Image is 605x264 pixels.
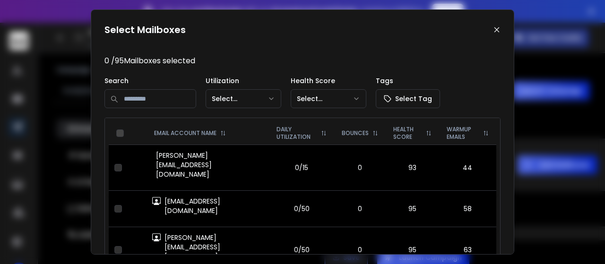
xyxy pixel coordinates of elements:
td: 44 [439,145,496,190]
p: DAILY UTILIZATION [277,126,317,141]
td: 93 [386,145,439,190]
button: Select... [291,89,366,108]
p: [EMAIL_ADDRESS][DOMAIN_NAME] [164,196,263,215]
p: [PERSON_NAME][EMAIL_ADDRESS][DOMAIN_NAME] [156,151,263,179]
p: 0 [340,245,380,255]
div: EMAIL ACCOUNT NAME [154,129,261,137]
button: Select Tag [376,89,440,108]
td: 0/50 [269,190,334,227]
p: [PERSON_NAME][EMAIL_ADDRESS][DOMAIN_NAME] [164,233,263,261]
p: 0 / 95 Mailboxes selected [104,55,501,67]
h1: Select Mailboxes [104,23,186,36]
p: Search [104,76,196,85]
td: 95 [386,190,439,227]
p: Utilization [206,76,281,85]
p: 0 [340,204,380,213]
p: Health Score [291,76,366,85]
p: WARMUP EMAILS [447,126,479,141]
p: HEALTH SCORE [393,126,422,141]
p: Tags [376,76,440,85]
td: 0/15 [269,145,334,190]
p: BOUNCES [342,129,369,137]
td: 58 [439,190,496,227]
p: 0 [340,163,380,172]
button: Select... [206,89,281,108]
